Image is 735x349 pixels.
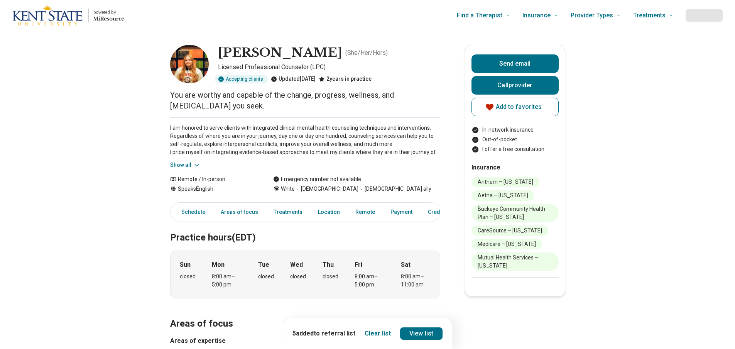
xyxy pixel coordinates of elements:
[273,175,361,183] div: Emergency number not available
[471,225,548,236] li: CareSource – [US_STATE]
[218,45,342,61] h1: [PERSON_NAME]
[180,260,191,269] strong: Sun
[471,177,539,187] li: Anthem – [US_STATE]
[281,185,295,193] span: White
[423,204,466,220] a: Credentials
[471,252,559,271] li: Mutual Health Services – [US_STATE]
[12,3,124,28] a: Home page
[313,204,345,220] a: Location
[323,260,334,269] strong: Thu
[170,124,440,156] p: I am honored to serve clients with integrated clinical mental health counseling techniques and in...
[269,204,307,220] a: Treatments
[471,76,559,95] button: Callprovider
[258,260,269,269] strong: Tue
[319,75,372,83] div: 2 years in practice
[295,185,358,193] span: [DEMOGRAPHIC_DATA]
[170,213,440,244] h2: Practice hours (EDT)
[400,327,443,340] a: View list
[180,273,196,281] div: closed
[365,329,391,338] button: Clear list
[471,204,559,222] li: Buckeye Community Health Plan – [US_STATE]
[314,330,355,337] span: to referral list
[358,185,431,193] span: [DEMOGRAPHIC_DATA] ally
[355,260,362,269] strong: Fri
[170,161,201,169] button: Show all
[292,329,355,338] p: 5 added
[170,175,258,183] div: Remote / In-person
[386,204,417,220] a: Payment
[471,126,559,134] li: In-network insurance
[345,48,388,58] p: ( She/Her/Hers )
[457,10,502,21] span: Find a Therapist
[471,190,534,201] li: Aetna – [US_STATE]
[290,273,306,281] div: closed
[170,45,209,83] img: Emilee Payne, Licensed Professional Counselor (LPC)
[471,98,559,116] button: Add to favorites
[170,299,440,330] h2: Areas of focus
[212,273,242,289] div: 8:00 am – 5:00 pm
[471,163,559,172] h2: Insurance
[633,10,666,21] span: Treatments
[496,104,542,110] span: Add to favorites
[401,273,431,289] div: 8:00 am – 11:00 am
[290,260,303,269] strong: Wed
[471,239,542,249] li: Medicare – [US_STATE]
[170,336,440,346] h3: Areas of expertise
[170,251,440,298] div: When does the program meet?
[522,10,551,21] span: Insurance
[216,204,263,220] a: Areas of focus
[355,273,384,289] div: 8:00 am – 5:00 pm
[212,260,225,269] strong: Mon
[93,9,124,15] p: powered by
[218,63,440,72] p: Licensed Professional Counselor (LPC)
[258,273,274,281] div: closed
[471,136,559,144] li: Out-of-pocket
[172,204,210,220] a: Schedule
[471,126,559,153] ul: Payment options
[471,145,559,153] li: I offer a free consultation
[323,273,338,281] div: closed
[351,204,380,220] a: Remote
[401,260,411,269] strong: Sat
[170,185,258,193] div: Speaks English
[170,90,440,111] p: You are worthy and capable of the change, progress, wellness, and [MEDICAL_DATA] you seek.
[271,75,316,83] div: Updated [DATE]
[471,54,559,73] button: Send email
[215,75,268,83] div: Accepting clients
[571,10,613,21] span: Provider Types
